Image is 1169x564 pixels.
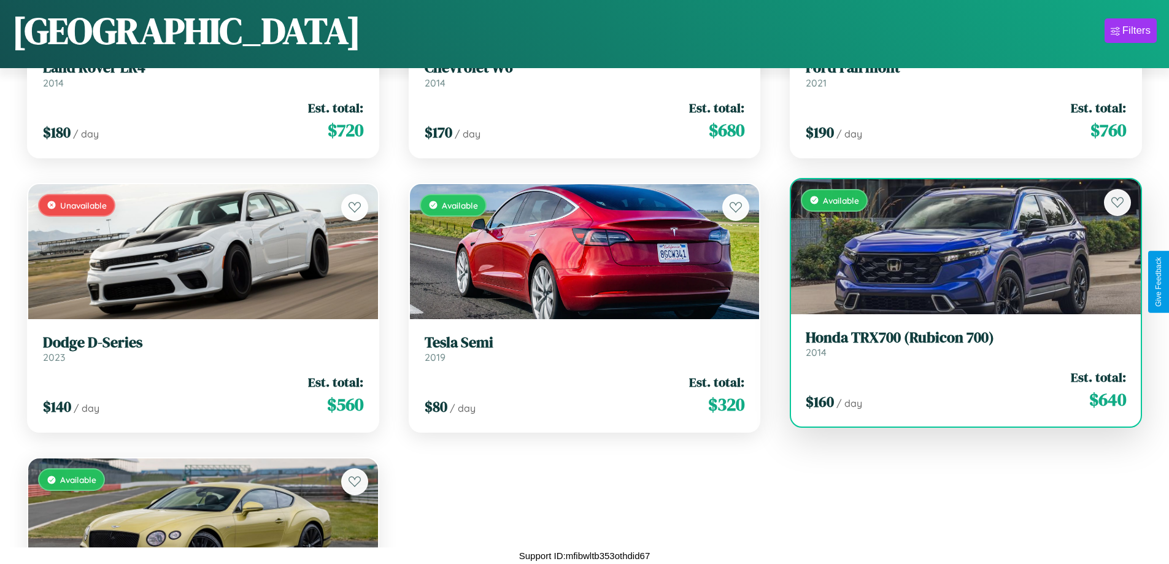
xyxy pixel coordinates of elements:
[308,99,363,117] span: Est. total:
[60,474,96,485] span: Available
[43,77,64,89] span: 2014
[43,396,71,417] span: $ 140
[308,373,363,391] span: Est. total:
[1071,368,1126,386] span: Est. total:
[73,128,99,140] span: / day
[806,59,1126,77] h3: Ford Fairmont
[806,329,1126,359] a: Honda TRX700 (Rubicon 700)2014
[806,346,827,358] span: 2014
[836,397,862,409] span: / day
[425,59,745,89] a: Chevrolet W62014
[709,118,744,142] span: $ 680
[425,334,745,352] h3: Tesla Semi
[689,99,744,117] span: Est. total:
[836,128,862,140] span: / day
[425,396,447,417] span: $ 80
[43,334,363,352] h3: Dodge D-Series
[327,392,363,417] span: $ 560
[1089,387,1126,412] span: $ 640
[425,59,745,77] h3: Chevrolet W6
[43,122,71,142] span: $ 180
[74,402,99,414] span: / day
[806,122,834,142] span: $ 190
[1071,99,1126,117] span: Est. total:
[806,59,1126,89] a: Ford Fairmont2021
[689,373,744,391] span: Est. total:
[43,334,363,364] a: Dodge D-Series2023
[43,59,363,77] h3: Land Rover LR4
[425,77,446,89] span: 2014
[806,392,834,412] span: $ 160
[519,547,650,564] p: Support ID: mfibwltb353othdid67
[12,6,361,56] h1: [GEOGRAPHIC_DATA]
[43,351,65,363] span: 2023
[1122,25,1151,37] div: Filters
[425,351,446,363] span: 2019
[43,59,363,89] a: Land Rover LR42014
[1090,118,1126,142] span: $ 760
[806,329,1126,347] h3: Honda TRX700 (Rubicon 700)
[1105,18,1157,43] button: Filters
[1154,257,1163,307] div: Give Feedback
[450,402,476,414] span: / day
[425,122,452,142] span: $ 170
[425,334,745,364] a: Tesla Semi2019
[442,200,478,211] span: Available
[708,392,744,417] span: $ 320
[328,118,363,142] span: $ 720
[823,195,859,206] span: Available
[60,200,107,211] span: Unavailable
[806,77,827,89] span: 2021
[455,128,480,140] span: / day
